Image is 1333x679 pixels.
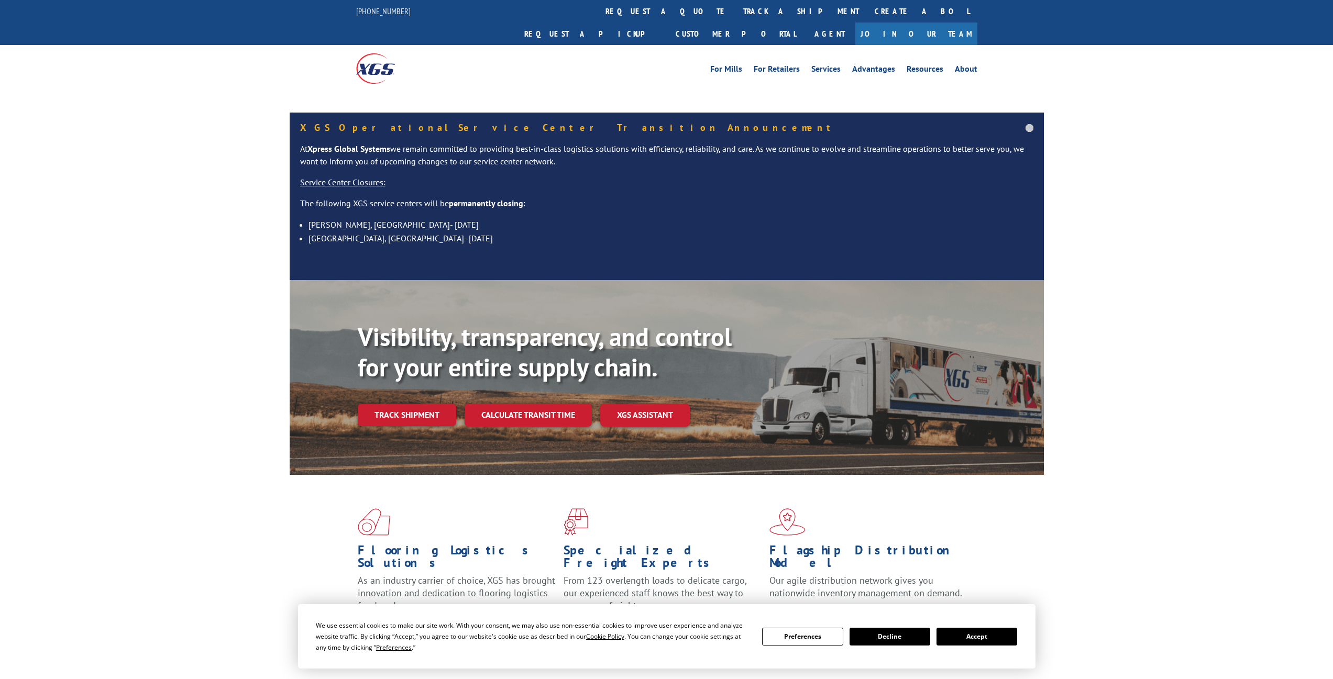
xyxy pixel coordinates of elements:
[769,544,967,574] h1: Flagship Distribution Model
[300,177,385,187] u: Service Center Closures:
[586,632,624,641] span: Cookie Policy
[516,23,668,45] a: Request a pickup
[300,143,1033,176] p: At we remain committed to providing best-in-class logistics solutions with efficiency, reliabilit...
[298,604,1035,669] div: Cookie Consent Prompt
[907,65,943,76] a: Resources
[710,65,742,76] a: For Mills
[855,23,977,45] a: Join Our Team
[564,574,762,621] p: From 123 overlength loads to delicate cargo, our experienced staff knows the best way to move you...
[811,65,841,76] a: Services
[309,218,1033,231] li: [PERSON_NAME], [GEOGRAPHIC_DATA]- [DATE]
[309,231,1033,245] li: [GEOGRAPHIC_DATA], [GEOGRAPHIC_DATA]- [DATE]
[376,643,412,652] span: Preferences
[358,404,456,426] a: Track shipment
[358,544,556,574] h1: Flooring Logistics Solutions
[850,628,930,645] button: Decline
[300,123,1033,132] h5: XGS Operational Service Center Transition Announcement
[449,198,523,208] strong: permanently closing
[300,197,1033,218] p: The following XGS service centers will be :
[955,65,977,76] a: About
[564,544,762,574] h1: Specialized Freight Experts
[754,65,800,76] a: For Retailers
[316,620,750,653] div: We use essential cookies to make our site work. With your consent, we may also use non-essential ...
[600,404,690,426] a: XGS ASSISTANT
[356,6,411,16] a: [PHONE_NUMBER]
[358,320,732,383] b: Visibility, transparency, and control for your entire supply chain.
[769,574,962,599] span: Our agile distribution network gives you nationwide inventory management on demand.
[762,628,843,645] button: Preferences
[804,23,855,45] a: Agent
[358,508,390,536] img: xgs-icon-total-supply-chain-intelligence-red
[465,404,592,426] a: Calculate transit time
[358,574,555,611] span: As an industry carrier of choice, XGS has brought innovation and dedication to flooring logistics...
[769,508,806,536] img: xgs-icon-flagship-distribution-model-red
[852,65,895,76] a: Advantages
[937,628,1017,645] button: Accept
[668,23,804,45] a: Customer Portal
[307,143,390,154] strong: Xpress Global Systems
[564,508,588,536] img: xgs-icon-focused-on-flooring-red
